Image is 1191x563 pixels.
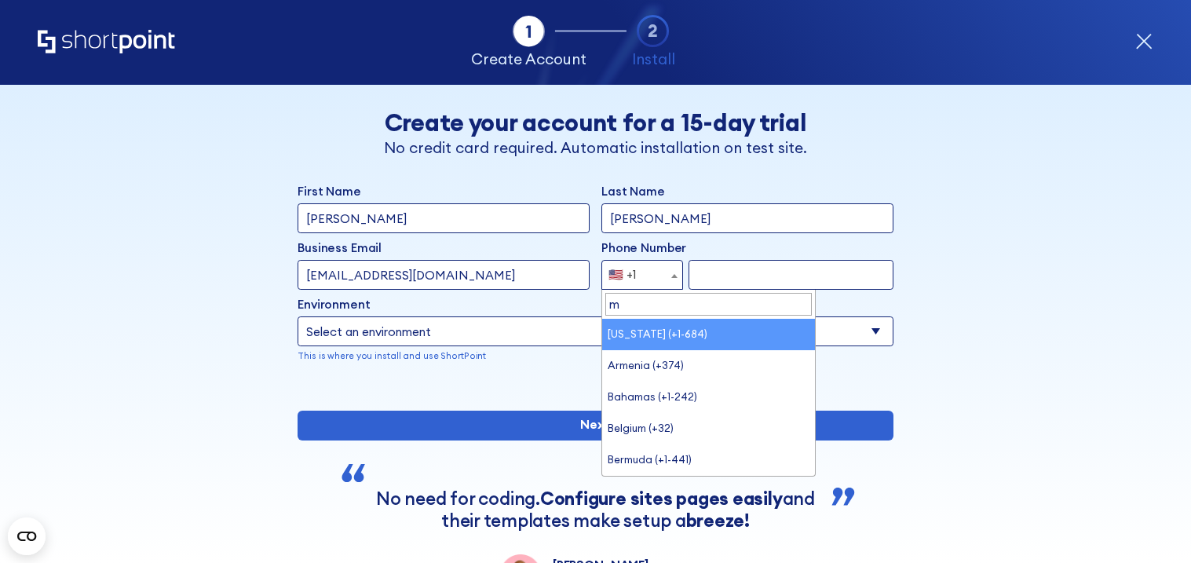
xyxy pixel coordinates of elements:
[602,444,815,475] li: Bermuda (+1-441)
[602,475,815,506] li: [GEOGRAPHIC_DATA] (+855)
[602,382,815,413] li: Bahamas (+1-242)
[605,293,812,316] input: Search
[602,350,815,382] li: Armenia (+374)
[8,517,46,555] button: Open CMP widget
[602,319,815,350] li: [US_STATE] (+1-684)
[602,413,815,444] li: Belgium (+32)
